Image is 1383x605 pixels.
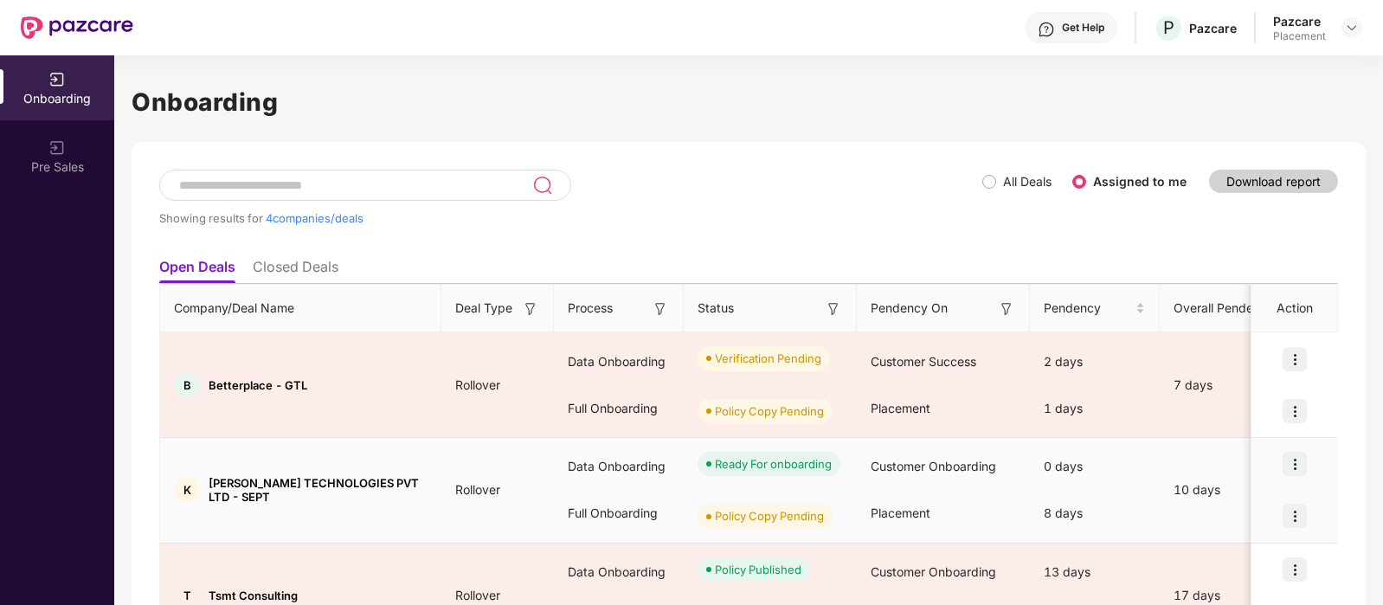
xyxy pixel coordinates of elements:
img: icon [1283,347,1307,371]
div: 17 days [1160,586,1307,605]
img: svg+xml;base64,PHN2ZyB3aWR0aD0iMjAiIGhlaWdodD0iMjAiIHZpZXdCb3g9IjAgMCAyMCAyMCIgZmlsbD0ibm9uZSIgeG... [48,139,66,157]
img: svg+xml;base64,PHN2ZyBpZD0iSGVscC0zMngzMiIgeG1sbnM9Imh0dHA6Ly93d3cudzMub3JnLzIwMDAvc3ZnIiB3aWR0aD... [1038,21,1055,38]
div: 7 days [1160,376,1307,395]
img: svg+xml;base64,PHN2ZyB3aWR0aD0iMTYiIGhlaWdodD0iMTYiIHZpZXdCb3g9IjAgMCAxNiAxNiIgZmlsbD0ibm9uZSIgeG... [825,300,842,318]
div: 1 days [1030,385,1160,432]
th: Overall Pendency [1160,285,1307,332]
div: Data Onboarding [554,443,684,490]
span: Betterplace - GTL [209,378,307,392]
label: Assigned to me [1093,174,1187,189]
div: 8 days [1030,490,1160,537]
div: Full Onboarding [554,490,684,537]
span: Process [568,299,613,318]
img: icon [1283,557,1307,582]
span: Status [698,299,734,318]
span: Customer Onboarding [871,564,996,579]
img: svg+xml;base64,PHN2ZyB3aWR0aD0iMTYiIGhlaWdodD0iMTYiIHZpZXdCb3g9IjAgMCAxNiAxNiIgZmlsbD0ibm9uZSIgeG... [652,300,669,318]
span: Pendency [1044,299,1132,318]
h1: Onboarding [132,83,1366,121]
th: Company/Deal Name [160,285,441,332]
img: svg+xml;base64,PHN2ZyBpZD0iRHJvcGRvd24tMzJ4MzIiIHhtbG5zPSJodHRwOi8vd3d3LnczLm9yZy8yMDAwL3N2ZyIgd2... [1345,21,1359,35]
img: icon [1283,452,1307,476]
div: Verification Pending [715,350,821,367]
div: Pazcare [1273,13,1326,29]
div: 13 days [1030,549,1160,595]
span: [PERSON_NAME] TECHNOLOGIES PVT LTD - SEPT [209,476,428,504]
span: Deal Type [455,299,512,318]
span: Rollover [441,377,514,392]
div: 0 days [1030,443,1160,490]
span: Customer Success [871,354,976,369]
span: Rollover [441,588,514,602]
li: Open Deals [159,258,235,283]
div: B [174,372,200,398]
span: Rollover [441,482,514,497]
span: Customer Onboarding [871,459,996,473]
div: Data Onboarding [554,549,684,595]
img: svg+xml;base64,PHN2ZyB3aWR0aD0iMjQiIGhlaWdodD0iMjUiIHZpZXdCb3g9IjAgMCAyNCAyNSIgZmlsbD0ibm9uZSIgeG... [532,175,552,196]
img: icon [1283,399,1307,423]
div: Policy Copy Pending [715,507,824,525]
div: Policy Copy Pending [715,402,824,420]
img: icon [1283,504,1307,528]
img: svg+xml;base64,PHN2ZyB3aWR0aD0iMTYiIGhlaWdodD0iMTYiIHZpZXdCb3g9IjAgMCAxNiAxNiIgZmlsbD0ibm9uZSIgeG... [522,300,539,318]
div: Policy Published [715,561,801,578]
div: Placement [1273,29,1326,43]
div: K [174,477,200,503]
label: All Deals [1003,174,1052,189]
img: svg+xml;base64,PHN2ZyB3aWR0aD0iMTYiIGhlaWdodD0iMTYiIHZpZXdCb3g9IjAgMCAxNiAxNiIgZmlsbD0ibm9uZSIgeG... [998,300,1015,318]
span: P [1163,17,1174,38]
img: New Pazcare Logo [21,16,133,39]
li: Closed Deals [253,258,338,283]
span: Placement [871,401,930,415]
th: Action [1251,285,1338,332]
div: Data Onboarding [554,338,684,385]
div: Showing results for [159,211,982,225]
span: Placement [871,505,930,520]
img: svg+xml;base64,PHN2ZyB3aWR0aD0iMjAiIGhlaWdodD0iMjAiIHZpZXdCb3g9IjAgMCAyMCAyMCIgZmlsbD0ibm9uZSIgeG... [48,71,66,88]
span: 4 companies/deals [266,211,363,225]
th: Pendency [1030,285,1160,332]
span: Tsmt Consulting [209,589,298,602]
span: Pendency On [871,299,948,318]
div: Full Onboarding [554,385,684,432]
div: Pazcare [1189,20,1237,36]
div: Ready For onboarding [715,455,832,473]
div: Get Help [1062,21,1104,35]
button: Download report [1209,170,1338,193]
div: 10 days [1160,480,1307,499]
div: 2 days [1030,338,1160,385]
